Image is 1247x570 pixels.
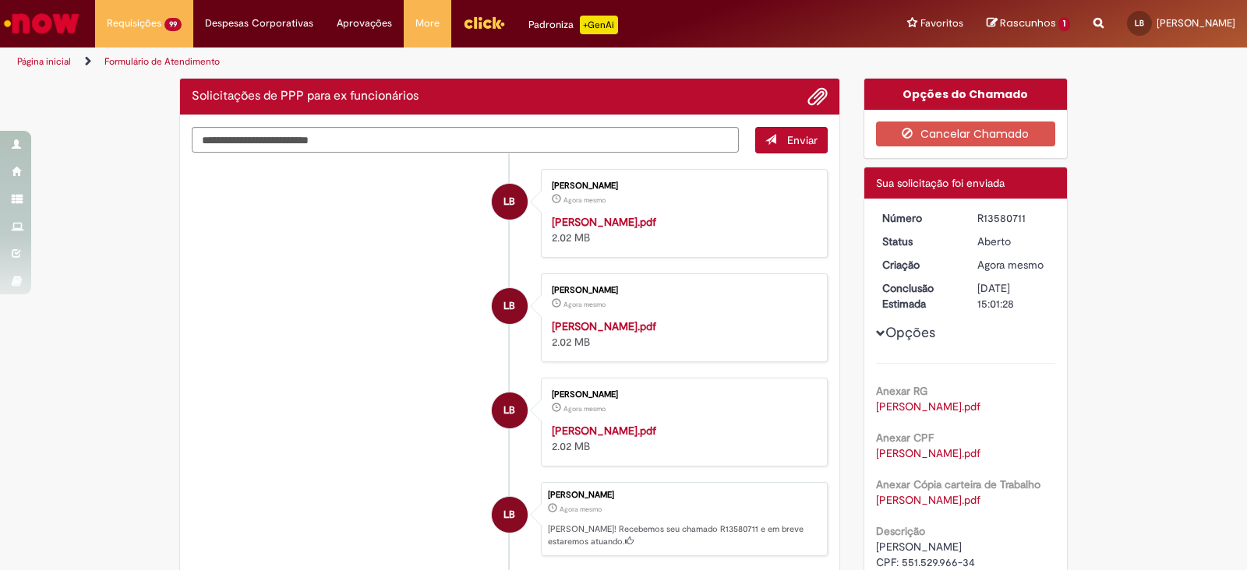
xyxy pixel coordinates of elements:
button: Enviar [755,127,828,153]
a: Rascunhos [987,16,1070,31]
h2: Solicitações de PPP para ex funcionários Histórico de tíquete [192,90,419,104]
div: 2.02 MB [552,214,811,245]
b: Descrição [876,524,925,538]
a: Download de Elson Fernandes Prado.pdf [876,493,980,507]
div: Luciene Moraes Bompadre [492,392,528,428]
a: Formulário de Atendimento [104,55,220,68]
span: Agora mesmo [563,404,606,413]
ul: Trilhas de página [12,47,820,76]
span: LB [503,287,515,325]
span: 99 [164,18,182,31]
div: [PERSON_NAME] [552,181,811,191]
button: Adicionar anexos [807,86,828,107]
span: Despesas Corporativas [205,16,313,31]
div: Luciene Moraes Bompadre [492,184,528,220]
span: Agora mesmo [977,258,1044,272]
div: [PERSON_NAME] [552,390,811,399]
a: Download de Elson Fernandes Prado.pdf [876,446,980,460]
a: [PERSON_NAME].pdf [552,215,656,229]
dt: Número [871,210,966,226]
span: Aprovações [337,16,392,31]
span: Agora mesmo [563,195,606,205]
div: Padroniza [528,16,618,34]
img: click_logo_yellow_360x200.png [463,11,505,34]
div: Aberto [977,234,1050,249]
span: LB [503,496,515,533]
img: ServiceNow [2,8,82,39]
div: [PERSON_NAME] [552,286,811,295]
b: Anexar Cópia carteira de Trabalho [876,477,1040,491]
div: 2.02 MB [552,318,811,350]
span: 1 [1058,17,1070,31]
span: Agora mesmo [563,300,606,309]
span: Sua solicitação foi enviada [876,176,1005,190]
div: R13580711 [977,210,1050,226]
span: LB [503,392,515,429]
p: +GenAi [580,16,618,34]
span: More [415,16,440,31]
button: Cancelar Chamado [876,121,1056,146]
span: Requisições [107,16,161,31]
div: Luciene Moraes Bompadre [492,288,528,324]
dt: Conclusão Estimada [871,280,966,311]
div: Luciene Moraes Bompadre [492,497,528,533]
div: 30/09/2025 11:01:25 [977,257,1050,273]
span: [PERSON_NAME] [1157,16,1235,30]
div: [PERSON_NAME] [548,491,819,500]
b: Anexar CPF [876,431,934,445]
a: [PERSON_NAME].pdf [552,319,656,333]
time: 30/09/2025 11:00:53 [563,404,606,413]
time: 30/09/2025 11:01:25 [560,505,602,514]
div: Opções do Chamado [864,79,1068,110]
div: 2.02 MB [552,423,811,454]
li: Luciene Moraes Bompadre [192,482,828,557]
span: Rascunhos [1000,16,1056,30]
span: Agora mesmo [560,505,602,514]
span: LB [1135,18,1144,28]
span: Favoritos [920,16,963,31]
p: [PERSON_NAME]! Recebemos seu chamado R13580711 e em breve estaremos atuando. [548,523,819,547]
div: [DATE] 15:01:28 [977,280,1050,311]
a: [PERSON_NAME].pdf [552,424,656,438]
dt: Criação [871,257,966,273]
textarea: Digite sua mensagem aqui... [192,127,739,153]
time: 30/09/2025 11:01:01 [563,195,606,205]
span: Enviar [787,133,818,147]
a: Download de Elson Fernandes Prado.pdf [876,399,980,413]
dt: Status [871,234,966,249]
a: Página inicial [17,55,71,68]
span: LB [503,183,515,220]
time: 30/09/2025 11:00:56 [563,300,606,309]
b: Anexar RG [876,384,927,398]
